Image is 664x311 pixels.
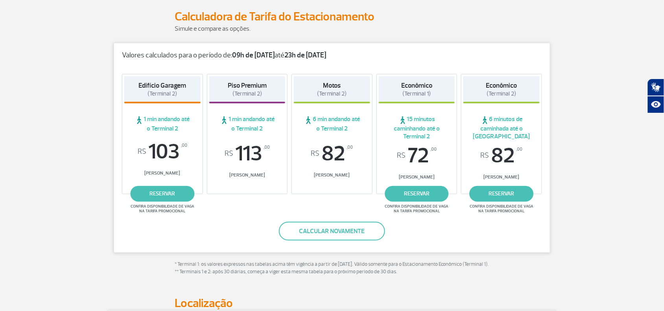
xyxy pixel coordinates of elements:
[225,149,233,158] sup: R$
[294,143,370,164] span: 82
[294,115,370,132] span: 6 min andando até o Terminal 2
[379,115,455,140] span: 15 minutos caminhando até o Terminal 2
[463,115,540,140] span: 6 minutos de caminhada até o [GEOGRAPHIC_DATA]
[232,51,275,60] strong: 09h de [DATE]
[323,81,341,90] strong: Motos
[481,151,489,160] sup: R$
[403,90,431,98] span: (Terminal 1)
[311,149,319,158] sup: R$
[468,204,535,213] span: Confira disponibilidade de vaga na tarifa promocional
[175,261,489,276] p: * Terminal 1: os valores expressos nas tabelas acima têm vigência a partir de [DATE]. Válido some...
[209,115,286,132] span: 1 min andando até o Terminal 2
[487,90,516,98] span: (Terminal 2)
[124,170,201,176] span: [PERSON_NAME]
[486,81,517,90] strong: Econômico
[647,96,664,113] button: Abrir recursos assistivos.
[516,145,523,154] sup: ,00
[347,143,353,152] sup: ,00
[463,145,540,166] span: 82
[124,141,201,162] span: 103
[138,81,186,90] strong: Edifício Garagem
[294,172,370,178] span: [PERSON_NAME]
[122,51,542,60] p: Valores calculados para o período de: até
[284,51,326,60] strong: 23h de [DATE]
[379,174,455,180] span: [PERSON_NAME]
[463,174,540,180] span: [PERSON_NAME]
[209,143,286,164] span: 113
[384,204,450,213] span: Confira disponibilidade de vaga na tarifa promocional
[129,204,196,213] span: Confira disponibilidade de vaga na tarifa promocional
[228,81,267,90] strong: Piso Premium
[470,186,534,202] a: reservar
[397,151,406,160] sup: R$
[148,90,177,98] span: (Terminal 2)
[379,145,455,166] span: 72
[264,143,270,152] sup: ,00
[130,186,194,202] a: reservar
[181,141,187,150] sup: ,00
[232,90,262,98] span: (Terminal 2)
[138,147,146,156] sup: R$
[385,186,449,202] a: reservar
[209,172,286,178] span: [PERSON_NAME]
[647,79,664,113] div: Plugin de acessibilidade da Hand Talk.
[401,81,432,90] strong: Econômico
[317,90,347,98] span: (Terminal 2)
[279,222,385,241] button: Calcular novamente
[175,9,489,24] h2: Calculadora de Tarifa do Estacionamento
[124,115,201,132] span: 1 min andando até o Terminal 2
[647,79,664,96] button: Abrir tradutor de língua de sinais.
[175,296,489,311] h2: Localização
[430,145,437,154] sup: ,00
[175,24,489,33] p: Simule e compare as opções.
